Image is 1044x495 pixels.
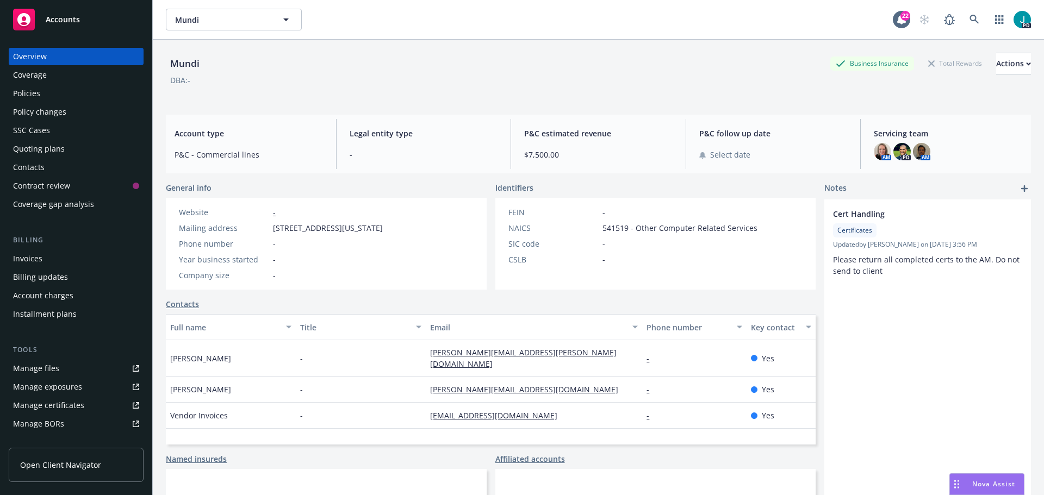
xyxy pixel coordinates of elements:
div: Coverage gap analysis [13,196,94,213]
span: P&C - Commercial lines [175,149,323,160]
span: Open Client Navigator [20,459,101,471]
div: NAICS [508,222,598,234]
span: Servicing team [874,128,1022,139]
span: - [350,149,498,160]
a: Manage exposures [9,378,144,396]
div: Contacts [13,159,45,176]
div: Summary of insurance [13,434,96,451]
span: Notes [824,182,847,195]
span: P&C follow up date [699,128,848,139]
div: Overview [13,48,47,65]
div: Contract review [13,177,70,195]
div: Title [300,322,409,333]
div: 22 [900,11,910,21]
a: Coverage [9,66,144,84]
div: DBA: - [170,74,190,86]
a: Overview [9,48,144,65]
button: Full name [166,314,296,340]
span: - [602,238,605,249]
a: [PERSON_NAME][EMAIL_ADDRESS][PERSON_NAME][DOMAIN_NAME] [430,347,617,369]
div: Company size [179,270,269,281]
div: Business Insurance [830,57,914,70]
span: [PERSON_NAME] [170,353,231,364]
div: Coverage [13,66,47,84]
div: Phone number [179,238,269,249]
span: [PERSON_NAME] [170,384,231,395]
div: Account charges [13,287,73,304]
span: - [602,254,605,265]
button: Key contact [747,314,816,340]
button: Title [296,314,426,340]
img: photo [874,143,891,160]
span: General info [166,182,212,193]
span: Yes [762,353,774,364]
a: Summary of insurance [9,434,144,451]
a: Accounts [9,4,144,35]
span: - [602,206,605,218]
div: SSC Cases [13,122,50,139]
div: Tools [9,344,144,355]
div: Manage files [13,360,59,377]
div: Mundi [166,57,204,71]
img: photo [1014,11,1031,28]
a: Manage files [9,360,144,377]
a: Affiliated accounts [495,453,565,465]
div: Year business started [179,254,269,265]
span: - [273,254,276,265]
img: photo [893,143,911,160]
div: SIC code [508,238,598,249]
span: Select date [710,149,750,160]
span: - [300,384,303,395]
a: Account charges [9,287,144,304]
span: Updated by [PERSON_NAME] on [DATE] 3:56 PM [833,240,1022,249]
span: Cert Handling [833,208,994,220]
a: Coverage gap analysis [9,196,144,213]
div: Total Rewards [923,57,987,70]
div: Full name [170,322,279,333]
div: Quoting plans [13,140,65,158]
span: Mundi [175,14,269,26]
a: add [1018,182,1031,195]
button: Mundi [166,9,302,30]
div: Phone number [647,322,730,333]
a: - [273,207,276,217]
div: Website [179,206,269,218]
a: Contract review [9,177,144,195]
a: [EMAIL_ADDRESS][DOMAIN_NAME] [430,410,566,421]
a: Switch app [989,9,1010,30]
span: $7,500.00 [524,149,673,160]
span: Yes [762,384,774,395]
div: Drag to move [950,474,964,494]
span: [STREET_ADDRESS][US_STATE] [273,222,383,234]
div: Key contact [751,322,799,333]
span: Yes [762,410,774,421]
span: 541519 - Other Computer Related Services [602,222,757,234]
a: Installment plans [9,305,144,323]
span: - [300,353,303,364]
span: Please return all completed certs to the AM. Do not send to client [833,254,1022,276]
a: Invoices [9,250,144,267]
a: Quoting plans [9,140,144,158]
a: Start snowing [913,9,935,30]
button: Nova Assist [949,473,1024,495]
div: Installment plans [13,305,77,323]
a: Policies [9,85,144,102]
span: P&C estimated revenue [524,128,673,139]
a: Contacts [166,298,199,310]
button: Actions [996,53,1031,74]
div: Invoices [13,250,42,267]
a: Contacts [9,159,144,176]
span: - [273,270,276,281]
a: SSC Cases [9,122,144,139]
div: FEIN [508,206,598,218]
span: Identifiers [495,182,533,193]
div: Policy changes [13,103,66,121]
span: Nova Assist [972,479,1015,488]
a: [PERSON_NAME][EMAIL_ADDRESS][DOMAIN_NAME] [430,384,627,394]
div: Cert HandlingCertificatesUpdatedby [PERSON_NAME] on [DATE] 3:56 PMPlease return all completed cer... [824,199,1031,285]
a: Report a Bug [939,9,960,30]
button: Email [426,314,642,340]
span: Vendor Invoices [170,410,228,421]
